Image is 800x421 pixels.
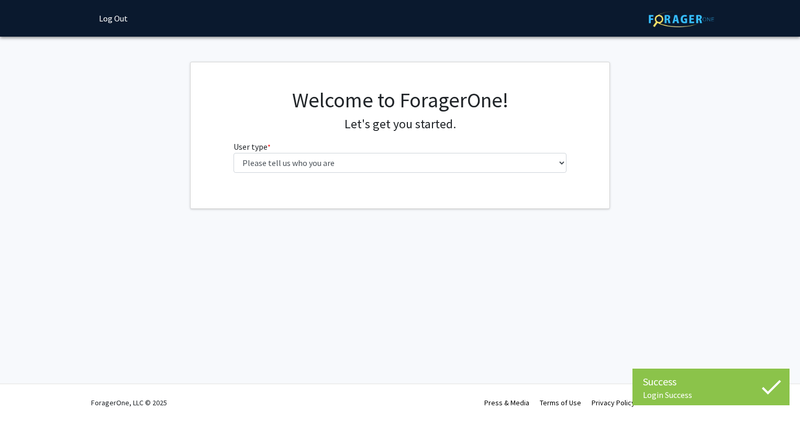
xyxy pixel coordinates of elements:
a: Privacy Policy [592,398,635,407]
h1: Welcome to ForagerOne! [234,87,567,113]
h4: Let's get you started. [234,117,567,132]
div: Success [643,374,779,390]
div: ForagerOne, LLC © 2025 [91,384,167,421]
a: Terms of Use [540,398,581,407]
label: User type [234,140,271,153]
div: Login Success [643,390,779,400]
a: Press & Media [484,398,529,407]
img: ForagerOne Logo [649,11,714,27]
